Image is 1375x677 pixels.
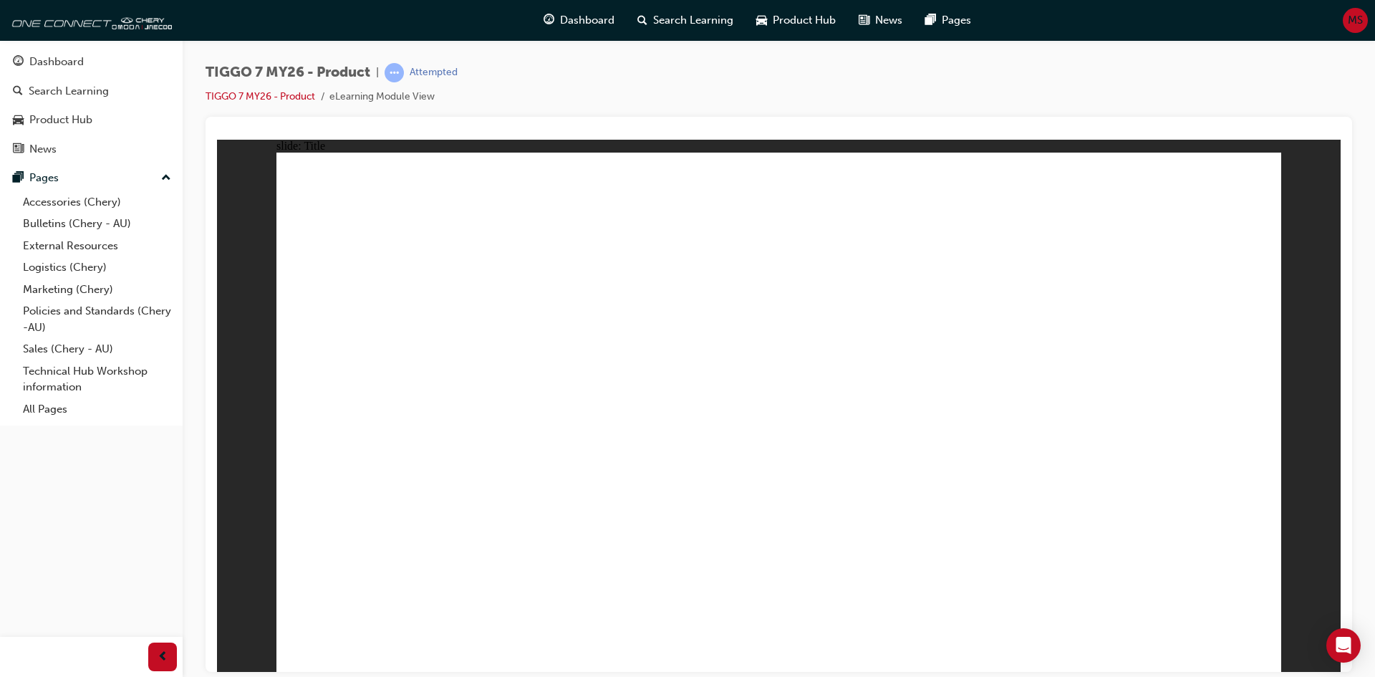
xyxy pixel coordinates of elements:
[925,11,936,29] span: pages-icon
[875,12,902,29] span: News
[29,141,57,158] div: News
[206,64,370,81] span: TIGGO 7 MY26 - Product
[385,63,404,82] span: learningRecordVerb_ATTEMPT-icon
[161,169,171,188] span: up-icon
[13,114,24,127] span: car-icon
[17,191,177,213] a: Accessories (Chery)
[859,11,869,29] span: news-icon
[560,12,614,29] span: Dashboard
[637,11,647,29] span: search-icon
[653,12,733,29] span: Search Learning
[206,90,315,102] a: TIGGO 7 MY26 - Product
[158,648,168,666] span: prev-icon
[544,11,554,29] span: guage-icon
[17,213,177,235] a: Bulletins (Chery - AU)
[6,49,177,75] a: Dashboard
[410,66,458,80] div: Attempted
[1343,8,1368,33] button: MS
[6,107,177,133] a: Product Hub
[17,256,177,279] a: Logistics (Chery)
[626,6,745,35] a: search-iconSearch Learning
[13,56,24,69] span: guage-icon
[17,279,177,301] a: Marketing (Chery)
[6,136,177,163] a: News
[29,112,92,128] div: Product Hub
[914,6,983,35] a: pages-iconPages
[847,6,914,35] a: news-iconNews
[6,46,177,165] button: DashboardSearch LearningProduct HubNews
[29,170,59,186] div: Pages
[942,12,971,29] span: Pages
[329,89,435,105] li: eLearning Module View
[745,6,847,35] a: car-iconProduct Hub
[1326,628,1361,663] div: Open Intercom Messenger
[13,143,24,156] span: news-icon
[17,235,177,257] a: External Resources
[13,172,24,185] span: pages-icon
[29,54,84,70] div: Dashboard
[29,83,109,100] div: Search Learning
[773,12,836,29] span: Product Hub
[17,338,177,360] a: Sales (Chery - AU)
[17,398,177,421] a: All Pages
[6,165,177,191] button: Pages
[756,11,767,29] span: car-icon
[7,6,172,34] img: oneconnect
[1348,12,1363,29] span: MS
[532,6,626,35] a: guage-iconDashboard
[17,360,177,398] a: Technical Hub Workshop information
[13,85,23,98] span: search-icon
[6,78,177,105] a: Search Learning
[376,64,379,81] span: |
[17,300,177,338] a: Policies and Standards (Chery -AU)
